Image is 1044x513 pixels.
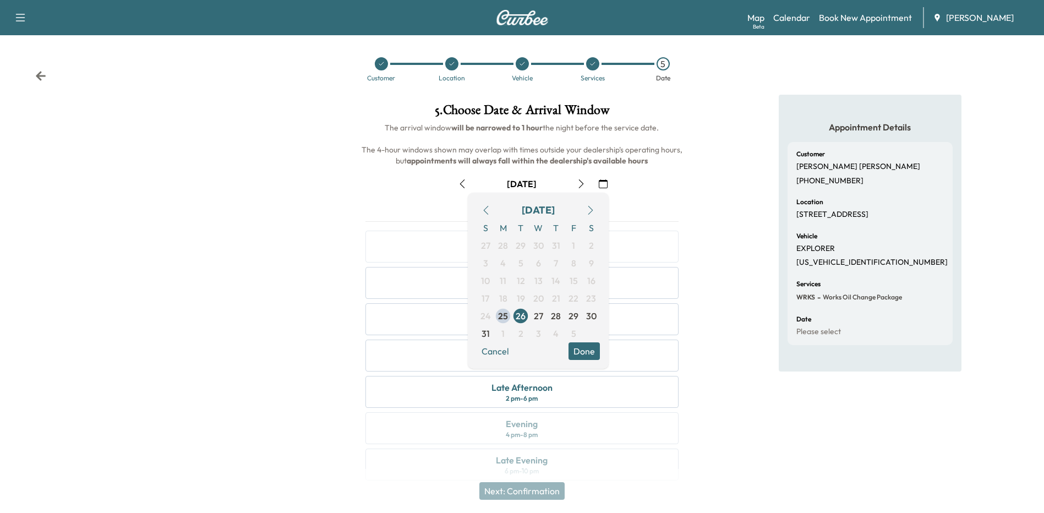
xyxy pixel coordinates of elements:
[589,256,594,270] span: 9
[439,75,465,81] div: Location
[357,103,687,122] h1: 5 . Choose Date & Arrival Window
[796,176,863,186] p: [PHONE_NUMBER]
[494,219,512,237] span: M
[517,292,525,305] span: 19
[529,219,547,237] span: W
[517,274,525,287] span: 12
[534,274,543,287] span: 13
[656,75,670,81] div: Date
[480,309,491,323] span: 24
[477,219,494,237] span: S
[571,327,576,340] span: 5
[498,309,508,323] span: 25
[501,327,505,340] span: 1
[589,239,594,252] span: 2
[481,274,490,287] span: 10
[796,316,811,323] h6: Date
[569,342,600,360] button: Done
[796,162,920,172] p: [PERSON_NAME] [PERSON_NAME]
[367,75,395,81] div: Customer
[587,274,595,287] span: 16
[572,239,575,252] span: 1
[451,123,543,133] b: will be narrowed to 1 hour
[506,394,538,403] div: 2 pm - 6 pm
[554,256,558,270] span: 7
[477,342,514,360] button: Cancel
[522,203,555,218] div: [DATE]
[499,292,507,305] span: 18
[551,274,560,287] span: 14
[482,327,490,340] span: 31
[498,239,508,252] span: 28
[569,292,578,305] span: 22
[565,219,582,237] span: F
[553,327,559,340] span: 4
[571,256,576,270] span: 8
[500,274,506,287] span: 11
[657,57,670,70] div: 5
[569,309,578,323] span: 29
[512,219,529,237] span: T
[796,199,823,205] h6: Location
[788,121,953,133] h5: Appointment Details
[586,292,596,305] span: 23
[796,281,821,287] h6: Services
[796,293,815,302] span: WRKS
[362,123,684,166] span: The arrival window the night before the service date. The 4-hour windows shown may overlap with t...
[512,75,533,81] div: Vehicle
[773,11,810,24] a: Calendar
[551,309,561,323] span: 28
[796,327,841,337] p: Please select
[536,327,541,340] span: 3
[796,233,817,239] h6: Vehicle
[819,11,912,24] a: Book New Appointment
[747,11,764,24] a: MapBeta
[552,292,560,305] span: 21
[796,258,948,268] p: [US_VEHICLE_IDENTIFICATION_NUMBER]
[500,256,506,270] span: 4
[533,239,544,252] span: 30
[516,309,526,323] span: 26
[481,239,490,252] span: 27
[796,210,868,220] p: [STREET_ADDRESS]
[533,292,544,305] span: 20
[815,292,821,303] span: -
[496,10,549,25] img: Curbee Logo
[552,239,560,252] span: 31
[547,219,565,237] span: T
[516,239,526,252] span: 29
[570,274,578,287] span: 15
[518,256,523,270] span: 5
[796,244,835,254] p: EXPLORER
[491,381,553,394] div: Late Afternoon
[586,309,597,323] span: 30
[482,292,489,305] span: 17
[581,75,605,81] div: Services
[518,327,523,340] span: 2
[35,70,46,81] div: Back
[796,151,825,157] h6: Customer
[534,309,543,323] span: 27
[582,219,600,237] span: S
[507,178,537,190] div: [DATE]
[821,293,902,302] span: Works Oil Change Package
[946,11,1014,24] span: [PERSON_NAME]
[483,256,488,270] span: 3
[536,256,541,270] span: 6
[407,156,648,166] b: appointments will always fall within the dealership's available hours
[753,23,764,31] div: Beta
